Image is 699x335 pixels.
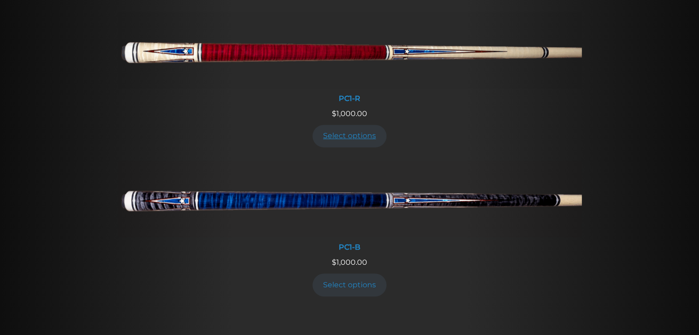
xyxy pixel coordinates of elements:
a: Add to cart: “PC1-B” [313,274,387,296]
div: PC1-B [118,243,582,251]
a: PC1-R PC1-R [118,11,582,108]
img: PC1-B [118,160,582,237]
img: PC1-R [118,11,582,89]
div: PC1-R [118,94,582,103]
a: Add to cart: “PC1-R” [313,125,387,147]
span: 1,000.00 [332,258,367,267]
a: PC1-B PC1-B [118,160,582,257]
span: 1,000.00 [332,109,367,118]
span: $ [332,109,336,118]
span: $ [332,258,336,267]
